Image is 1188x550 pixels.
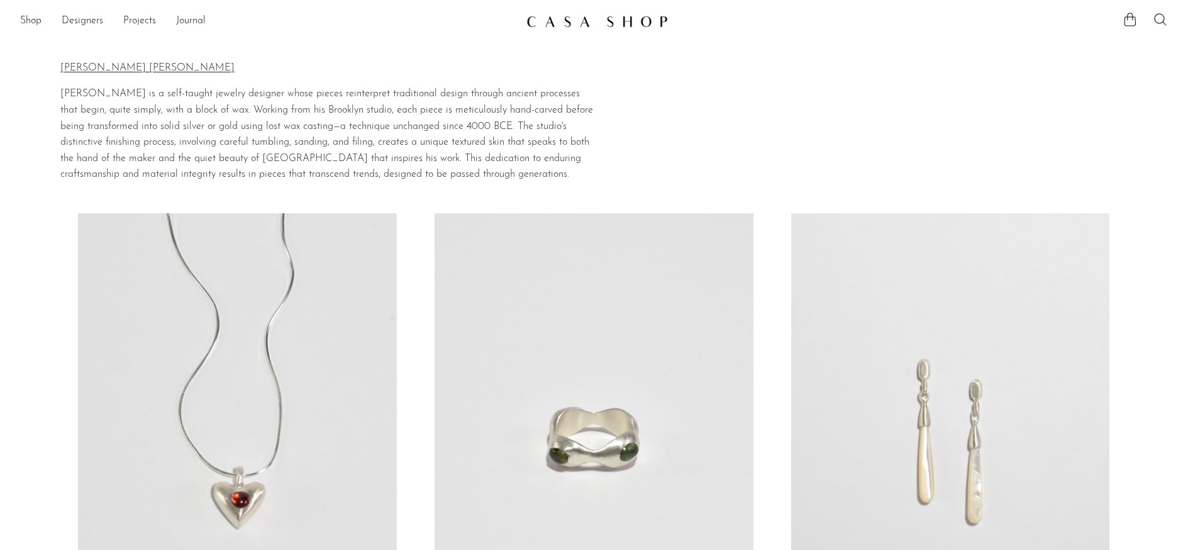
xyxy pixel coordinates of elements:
p: [PERSON_NAME] is a self-taught jewelry designer whose pieces reinterpret traditional design throu... [60,86,595,183]
a: Projects [123,13,156,30]
a: Shop [20,13,42,30]
a: Journal [176,13,206,30]
p: [PERSON_NAME] [PERSON_NAME] [60,60,595,77]
a: Designers [62,13,103,30]
nav: Desktop navigation [20,11,516,32]
ul: NEW HEADER MENU [20,11,516,32]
